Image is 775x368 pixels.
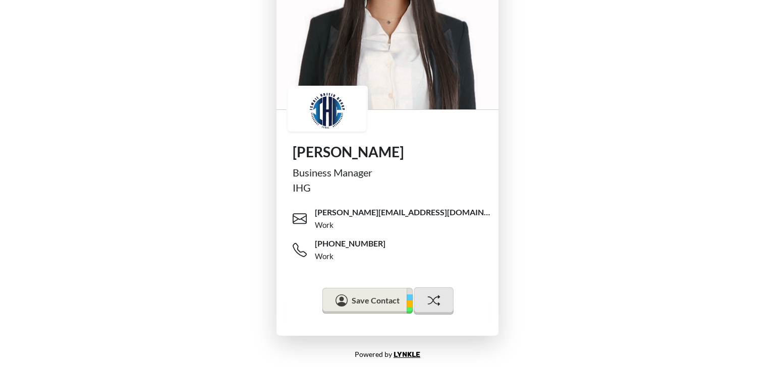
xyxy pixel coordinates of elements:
div: Work [315,251,334,262]
span: [PERSON_NAME][EMAIL_ADDRESS][DOMAIN_NAME] [315,207,490,218]
div: Work [315,219,334,231]
a: Lynkle [394,350,420,359]
img: logo [288,87,366,132]
button: Save Contact [322,288,412,314]
div: IHG [293,180,482,195]
small: Powered by [355,350,420,358]
span: Save Contact [352,295,400,305]
span: [PHONE_NUMBER] [315,238,385,249]
h1: [PERSON_NAME] [293,144,482,161]
div: Business Manager [293,165,482,180]
a: [PERSON_NAME][EMAIL_ADDRESS][DOMAIN_NAME]Work [293,203,490,234]
a: [PHONE_NUMBER]Work [293,234,490,266]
